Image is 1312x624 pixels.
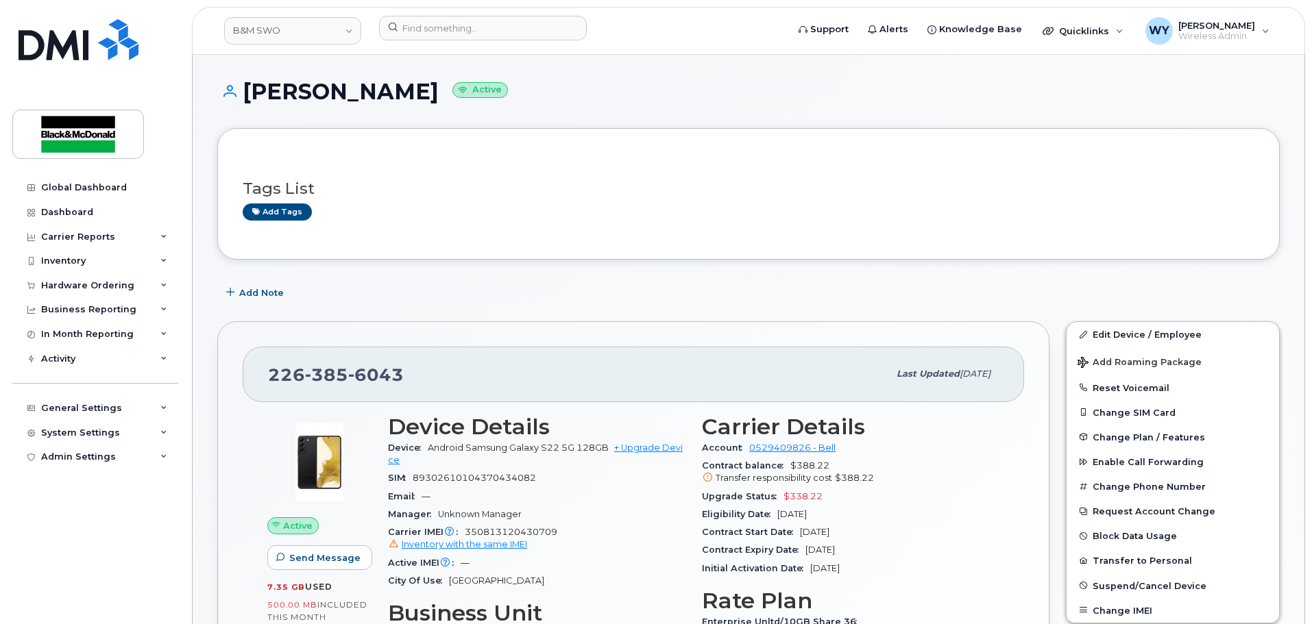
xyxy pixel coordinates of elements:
[1067,400,1279,425] button: Change SIM Card
[388,509,438,519] span: Manager
[960,369,991,379] span: [DATE]
[835,473,874,483] span: $388.22
[243,203,312,221] a: Add tags
[388,539,527,549] a: Inventory with the same IMEI
[1067,347,1279,375] button: Add Roaming Package
[800,527,829,537] span: [DATE]
[388,558,461,568] span: Active IMEI
[783,491,823,501] span: $338.22
[1093,457,1204,467] span: Enable Call Forwarding
[1067,499,1279,523] button: Request Account Change
[267,600,317,610] span: 500.00 MB
[1067,548,1279,573] button: Transfer to Personal
[278,421,361,503] img: image20231002-3703462-1qw5fnl.jpeg
[702,414,999,439] h3: Carrier Details
[268,364,404,385] span: 226
[388,575,449,586] span: City Of Use
[305,364,348,385] span: 385
[422,491,430,501] span: —
[388,527,685,551] span: 350813120430709
[388,491,422,501] span: Email
[217,280,295,305] button: Add Note
[702,509,777,519] span: Eligibility Date
[428,442,609,453] span: Android Samsung Galaxy S22 5G 128GB
[702,460,790,471] span: Contract balance
[1067,474,1279,499] button: Change Phone Number
[777,509,807,519] span: [DATE]
[702,545,805,555] span: Contract Expiry Date
[1078,357,1202,370] span: Add Roaming Package
[348,364,404,385] span: 6043
[702,563,810,573] span: Initial Activation Date
[449,575,544,586] span: [GEOGRAPHIC_DATA]
[1093,432,1205,442] span: Change Plan / Features
[810,563,840,573] span: [DATE]
[243,180,1254,197] h3: Tags List
[267,582,305,592] span: 7.35 GB
[452,82,508,98] small: Active
[702,460,999,485] span: $388.22
[438,509,522,519] span: Unknown Manager
[1067,598,1279,623] button: Change IMEI
[283,519,313,532] span: Active
[1067,523,1279,548] button: Block Data Usage
[388,414,685,439] h3: Device Details
[289,551,361,564] span: Send Message
[388,473,413,483] span: SIM
[305,582,332,592] span: used
[1067,375,1279,400] button: Reset Voicemail
[1067,573,1279,598] button: Suspend/Cancel Device
[461,558,470,568] span: —
[239,286,284,299] span: Add Note
[1067,449,1279,474] button: Enable Call Forwarding
[702,491,783,501] span: Upgrade Status
[413,473,536,483] span: 89302610104370434082
[388,527,465,537] span: Carrier IMEI
[702,442,749,453] span: Account
[702,527,800,537] span: Contract Start Date
[1067,425,1279,449] button: Change Plan / Features
[217,79,1280,103] h1: [PERSON_NAME]
[1067,322,1279,347] a: Edit Device / Employee
[402,539,527,549] span: Inventory with the same IMEI
[805,545,835,555] span: [DATE]
[1093,580,1206,590] span: Suspend/Cancel Device
[388,442,428,453] span: Device
[749,442,836,453] a: 0529409826 - Bell
[267,545,372,570] button: Send Message
[267,599,367,622] span: included this month
[716,473,832,483] span: Transfer responsibility cost
[897,369,960,379] span: Last updated
[702,588,999,613] h3: Rate Plan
